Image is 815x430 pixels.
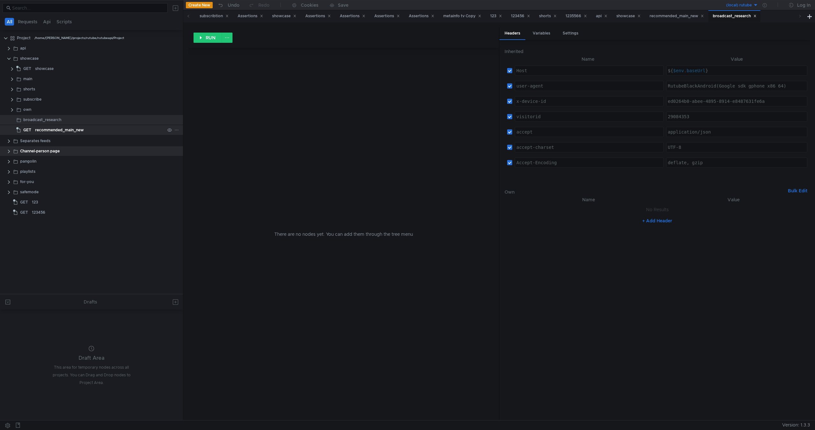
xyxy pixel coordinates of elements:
[23,125,31,135] span: GET
[20,187,39,197] div: safemode
[23,95,42,104] div: subscribe
[505,188,785,196] h6: Own
[20,177,34,187] div: for-you
[55,18,74,26] button: Scripts
[41,18,53,26] button: Api
[244,0,274,10] button: Redo
[20,197,28,207] span: GET
[20,136,50,146] div: Separates feeds
[23,74,32,84] div: main
[12,4,164,12] input: Search...
[499,27,525,40] div: Headers
[511,13,530,19] div: 123456
[238,13,263,19] div: Assertions
[23,105,31,114] div: own
[797,1,811,9] div: Log In
[528,27,555,39] div: Variables
[20,157,36,166] div: pangolin
[662,196,805,203] th: Value
[35,64,54,73] div: showcase
[194,33,222,43] button: RUN
[782,420,810,430] span: Version: 1.3.3
[301,1,318,9] div: Cookies
[32,197,38,207] div: 123
[785,187,810,195] button: Bulk Edit
[200,13,229,19] div: subscribtion
[196,48,491,420] div: There are no nodes yet. You can add them through the tree menu
[35,125,84,135] div: recommended_main_new
[340,13,365,19] div: Assertions
[640,217,675,225] button: + Add Header
[228,1,240,9] div: Undo
[272,13,296,19] div: showcase
[515,196,662,203] th: Name
[213,0,244,10] button: Undo
[558,27,583,39] div: Settings
[23,64,31,73] span: GET
[505,48,810,55] h6: Inherited
[650,13,704,19] div: recommended_main_new
[596,13,607,19] div: api
[664,55,810,63] th: Value
[374,13,400,19] div: Assertions
[490,13,502,19] div: 123
[32,208,45,217] div: 123456
[539,13,557,19] div: shorts
[34,33,124,43] div: /home/[PERSON_NAME]/projects/rutube/rutubeapi/Project
[443,13,481,19] div: metainfo tv Copy
[17,33,31,43] div: Project
[305,13,331,19] div: Assertions
[23,84,35,94] div: shorts
[646,207,669,212] nz-embed-empty: No Results
[258,1,270,9] div: Redo
[20,43,26,53] div: api
[338,3,348,7] div: Save
[713,13,757,19] div: broadcast_research
[616,13,641,19] div: showcase
[5,18,14,26] button: All
[20,146,60,156] div: Channel-person page
[84,298,97,306] div: Drafts
[409,13,434,19] div: Assertions
[186,2,213,8] button: Create New
[20,54,39,63] div: showcase
[20,167,35,176] div: playlists
[726,2,752,8] div: (local) rutube
[512,55,664,63] th: Name
[23,115,61,125] div: broadcast_research
[16,18,39,26] button: Requests
[566,13,587,19] div: 1235566
[20,208,28,217] span: GET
